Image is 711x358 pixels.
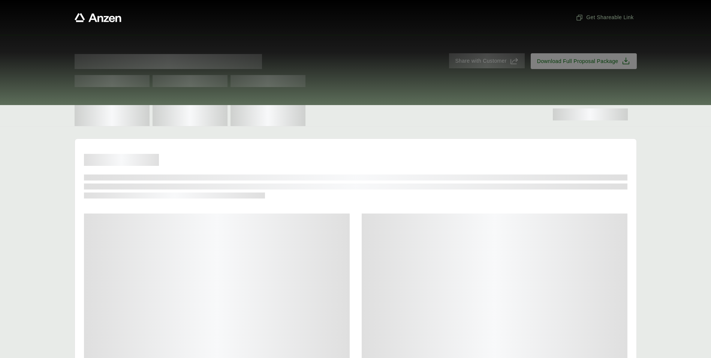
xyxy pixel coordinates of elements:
span: Proposal for [75,54,262,69]
span: Test [75,75,150,87]
span: Test [231,75,305,87]
span: Share with Customer [455,57,506,65]
button: Get Shareable Link [573,11,636,24]
a: Anzen website [75,13,121,22]
span: Test [153,75,228,87]
span: Get Shareable Link [576,14,633,21]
